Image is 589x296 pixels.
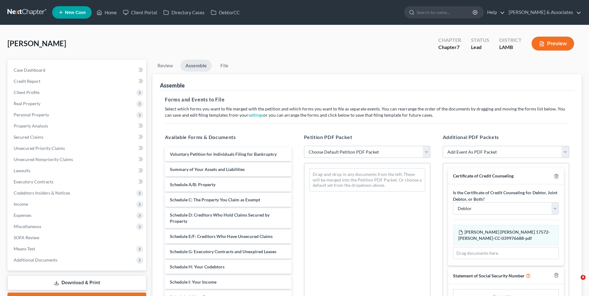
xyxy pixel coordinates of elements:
[170,182,215,187] span: Schedule A/B: Property
[532,37,574,51] button: Preview
[14,123,48,128] span: Property Analysis
[160,82,185,89] div: Assemble
[14,78,40,84] span: Credit Report
[160,7,208,18] a: Directory Cases
[14,235,39,240] span: SOFA Review
[7,39,66,48] span: [PERSON_NAME]
[9,76,146,87] a: Credit Report
[165,106,569,118] p: Select which forms you want to file merged with the petition and which forms you want to file as ...
[9,143,146,154] a: Unsecured Priority Claims
[9,176,146,187] a: Executory Contracts
[7,276,146,290] a: Download & Print
[453,173,514,178] span: Certificate of Credit Counseling
[152,60,178,72] a: Review
[14,90,39,95] span: Client Profile
[14,179,53,184] span: Executory Contracts
[165,133,291,141] h5: Available Forms & Documents
[453,189,559,202] label: Is the Certificate of Credit Counseling for Debtor, Joint Debtor, or Both?
[65,10,86,15] span: New Case
[14,224,41,229] span: Miscellaneous
[170,197,260,202] span: Schedule C: The Property You Claim as Exempt
[9,65,146,76] a: Case Dashboard
[170,249,276,254] span: Schedule G: Executory Contracts and Unexpired Leases
[14,201,28,207] span: Income
[14,101,40,106] span: Real Property
[9,132,146,143] a: Secured Claims
[443,133,569,141] h5: Additional PDF Packets
[180,60,212,72] a: Assemble
[438,37,461,44] div: Chapter
[457,44,460,50] span: 7
[208,7,243,18] a: DebtorCC
[14,112,49,117] span: Personal Property
[505,7,581,18] a: [PERSON_NAME] & Associates
[9,165,146,176] a: Lawsuits
[581,275,586,280] span: 4
[170,151,277,157] span: Voluntary Petition for Individuals Filing for Bankruptcy
[9,232,146,243] a: SOFA Review
[458,229,550,241] span: [PERSON_NAME] [PERSON_NAME] 17572-[PERSON_NAME]-CC-039976688-pdf
[304,134,352,140] span: Petition PDF Packet
[471,44,489,51] div: Lead
[170,167,245,172] span: Summary of Your Assets and Liabilities
[9,154,146,165] a: Unsecured Nonpriority Claims
[165,96,569,103] h5: Forms and Events to File
[14,134,43,140] span: Secured Claims
[170,212,270,224] span: Schedule D: Creditors Who Hold Claims Secured by Property
[170,234,273,239] span: Schedule E/F: Creditors Who Have Unsecured Claims
[499,44,522,51] div: LAMB
[14,67,45,73] span: Case Dashboard
[170,264,224,269] span: Schedule H: Your Codebtors
[14,257,57,262] span: Additional Documents
[568,275,583,290] iframe: Intercom live chat
[214,60,234,72] a: File
[14,157,73,162] span: Unsecured Nonpriority Claims
[14,246,35,251] span: Means Test
[499,37,522,44] div: District
[9,120,146,132] a: Property Analysis
[309,168,425,191] div: Drag-and-drop in any documents from the left. These will be merged into the Petition PDF Packet. ...
[484,7,505,18] a: Help
[14,168,30,173] span: Lawsuits
[170,279,216,285] span: Schedule I: Your Income
[248,112,263,118] a: settings
[120,7,160,18] a: Client Portal
[14,146,65,151] span: Unsecured Priority Claims
[438,44,461,51] div: Chapter
[471,37,489,44] div: Status
[14,213,31,218] span: Expenses
[417,7,473,18] input: Search by name...
[93,7,120,18] a: Home
[453,247,559,259] div: Drag documents here.
[453,273,525,278] span: Statement of Social Security Number
[14,190,70,195] span: Codebtors Insiders & Notices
